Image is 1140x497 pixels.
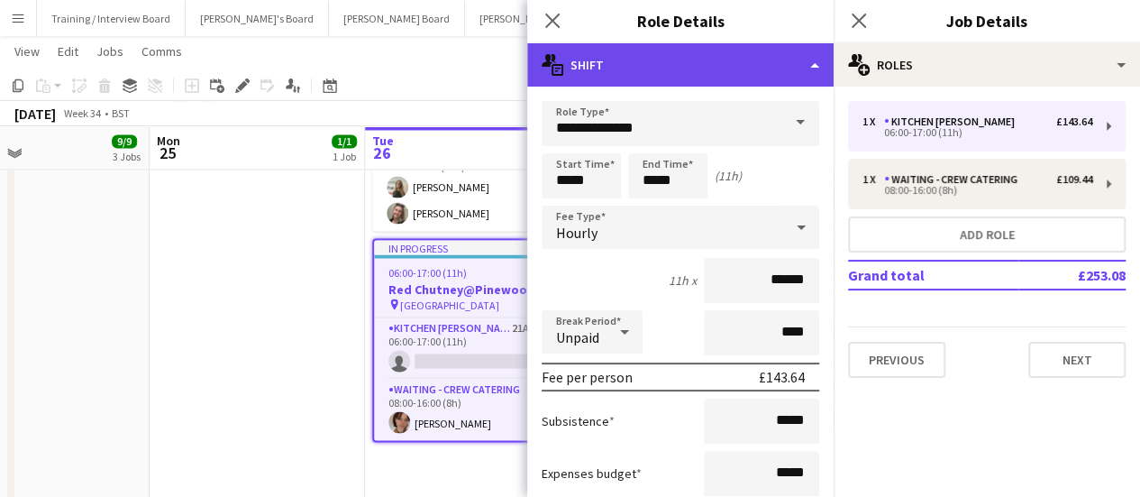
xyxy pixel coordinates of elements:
div: [DATE] [14,105,56,123]
div: In progress [374,240,572,254]
span: View [14,43,40,60]
div: Waiting - Crew Catering [884,173,1025,186]
app-card-role: Waiting - Crew Catering1/108:00-16:00 (8h)[PERSON_NAME] [374,379,572,440]
div: £109.44 [1056,173,1092,186]
div: 08:00-16:00 (8h) [862,186,1092,195]
label: Expenses budget [542,465,642,482]
div: Kitchen [PERSON_NAME] [884,115,1022,128]
span: [GEOGRAPHIC_DATA] [400,298,499,311]
span: 9/9 [112,134,137,148]
div: BST [112,106,130,120]
div: 1 x [862,115,884,128]
div: £143.64 [1056,115,1092,128]
app-job-card: In progress06:00-17:00 (11h)1/2Red Chutney@Pinewood [GEOGRAPHIC_DATA]2 RolesKitchen [PERSON_NAME]... [372,238,574,442]
td: £253.08 [1018,261,1126,290]
button: Previous [848,342,945,378]
div: (11h) [715,168,742,184]
span: 06:00-17:00 (11h) [388,265,467,279]
a: Jobs [89,40,131,63]
button: [PERSON_NAME] Board [329,1,465,36]
a: View [7,40,47,63]
span: Week 34 [59,106,105,120]
div: 06:00-17:00 (11h) [862,128,1092,137]
span: 1/1 [332,134,357,148]
button: [PERSON_NAME]'s Board [186,1,329,36]
span: 26 [369,143,394,163]
a: Comms [134,40,189,63]
app-card-role: Kitchen [PERSON_NAME]21A0/106:00-17:00 (11h) [374,318,572,379]
span: Edit [58,43,78,60]
span: Hourly [556,224,597,242]
span: Tue [372,133,394,149]
div: Roles [834,43,1140,87]
span: Mon [157,133,180,149]
h3: Role Details [527,9,834,32]
span: Comms [141,43,182,60]
button: Next [1028,342,1126,378]
div: Fee per person [542,368,633,386]
div: 1 Job [333,150,356,163]
button: Training / Interview Board [37,1,186,36]
h3: Red Chutney@Pinewood [374,281,572,297]
app-card-role: Waiting - Crew Catering2/205:00-17:00 (12h)[PERSON_NAME][PERSON_NAME] [372,143,574,231]
td: Grand total [848,261,1018,290]
div: 11h x [669,272,697,289]
div: Shift [527,43,834,87]
span: 25 [154,143,180,163]
a: Edit [50,40,86,63]
span: Unpaid [556,328,599,346]
h3: Job Details [834,9,1140,32]
div: 1 x [862,173,884,186]
button: [PERSON_NAME]'s Board [465,1,608,36]
div: £143.64 [759,368,805,386]
label: Subsistence [542,413,615,429]
div: 3 Jobs [113,150,141,163]
span: Jobs [96,43,123,60]
button: Add role [848,216,1126,253]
